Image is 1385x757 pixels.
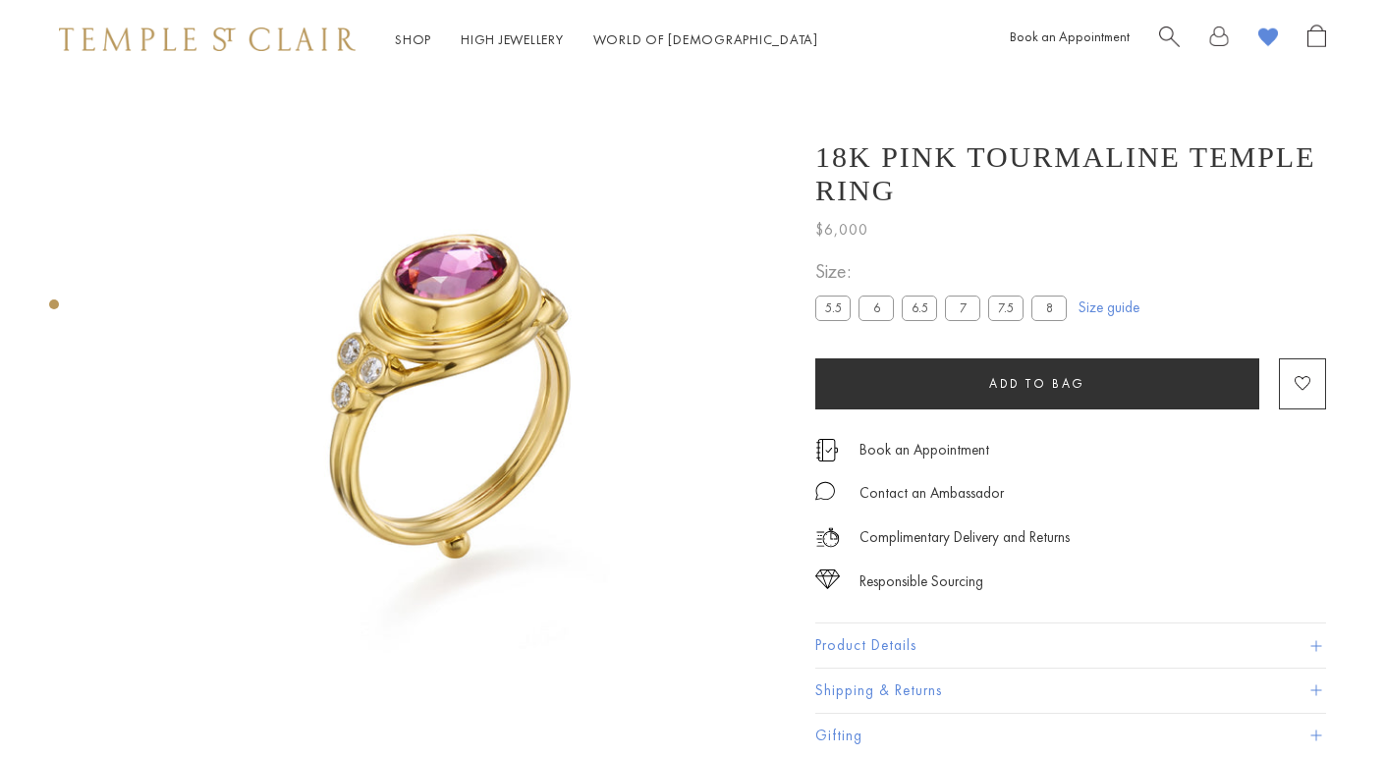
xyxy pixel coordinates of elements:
span: Size: [815,255,1075,288]
img: icon_delivery.svg [815,525,840,550]
a: Size guide [1079,297,1139,317]
img: icon_sourcing.svg [815,569,840,589]
a: Book an Appointment [1010,27,1130,45]
a: Search [1159,25,1180,55]
label: 5.5 [815,296,851,320]
button: Shipping & Returns [815,669,1326,713]
label: 7.5 [988,296,1024,320]
label: 6.5 [902,296,937,320]
div: Product gallery navigation [49,295,59,325]
a: High JewelleryHigh Jewellery [461,30,564,48]
a: ShopShop [395,30,431,48]
label: 7 [945,296,980,320]
div: Responsible Sourcing [859,569,983,594]
a: Open Shopping Bag [1307,25,1326,55]
img: MessageIcon-01_2.svg [815,481,835,501]
img: icon_appointment.svg [815,439,839,461]
label: 8 [1031,296,1067,320]
button: Product Details [815,623,1326,668]
button: Add to bag [815,358,1259,409]
img: 18K Pink Tourmaline Temple Ring [128,79,786,736]
a: View Wishlist [1258,25,1278,55]
h1: 18K Pink Tourmaline Temple Ring [815,140,1326,207]
iframe: Gorgias live chat messenger [1287,665,1365,737]
div: Contact an Ambassador [859,481,1004,506]
label: 6 [859,296,894,320]
a: World of [DEMOGRAPHIC_DATA]World of [DEMOGRAPHIC_DATA] [593,30,818,48]
span: Add to bag [989,375,1085,392]
img: Temple St. Clair [59,27,356,51]
p: Complimentary Delivery and Returns [859,525,1070,550]
span: $6,000 [815,217,868,243]
nav: Main navigation [395,27,818,52]
a: Book an Appointment [859,439,989,460]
